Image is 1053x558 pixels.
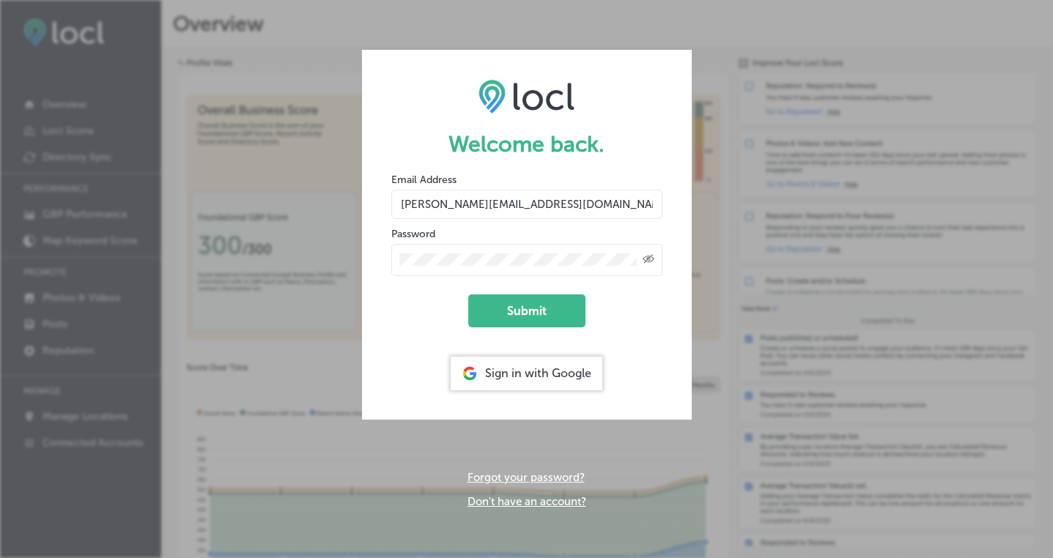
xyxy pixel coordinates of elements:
span: Toggle password visibility [643,253,654,267]
a: Don't have an account? [468,495,586,508]
div: Sign in with Google [451,357,602,390]
button: Submit [468,294,585,327]
img: LOCL logo [479,79,574,113]
label: Email Address [391,174,457,186]
a: Forgot your password? [468,471,585,484]
h1: Welcome back. [391,131,662,157]
label: Password [391,228,435,240]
